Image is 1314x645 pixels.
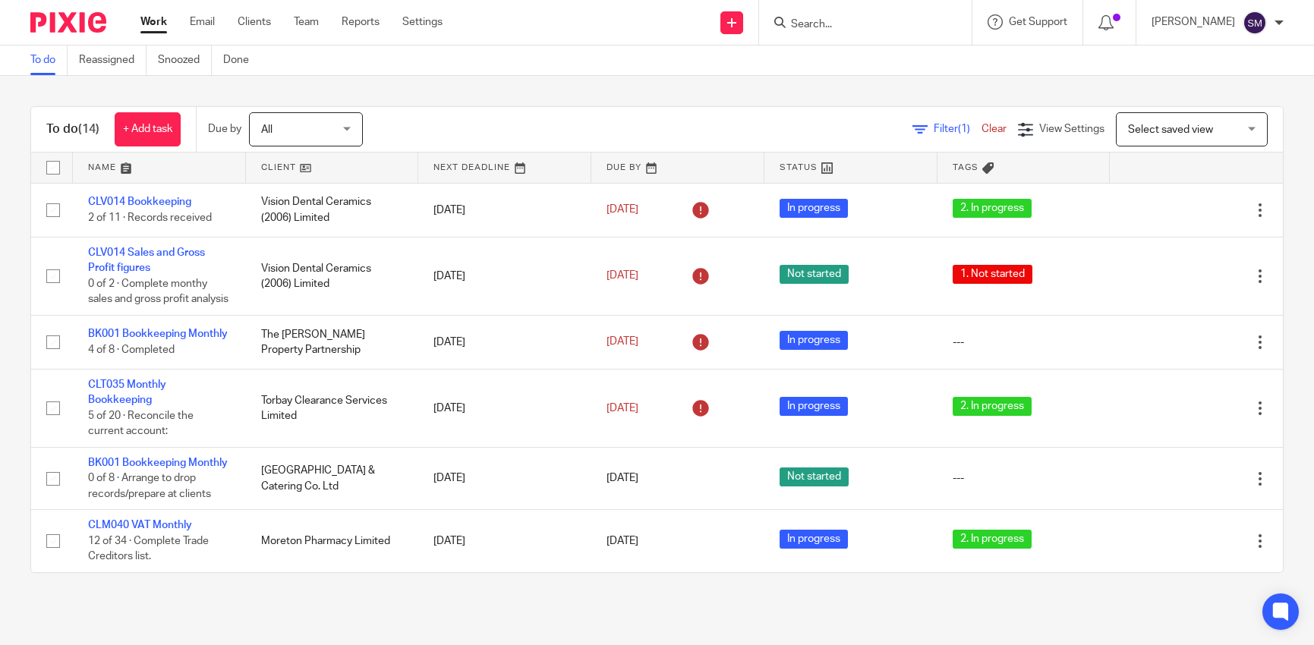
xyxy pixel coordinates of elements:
a: Team [294,14,319,30]
td: [DATE] [418,315,591,369]
a: Clients [238,14,271,30]
span: 4 of 8 · Completed [88,345,175,355]
a: Reports [342,14,380,30]
span: 2. In progress [953,397,1032,416]
span: In progress [780,199,848,218]
span: 12 of 34 · Complete Trade Creditors list. [88,536,209,562]
td: [DATE] [418,447,591,509]
span: 0 of 8 · Arrange to drop records/prepare at clients [88,473,211,499]
img: Pixie [30,12,106,33]
a: BK001 Bookkeeping Monthly [88,329,228,339]
span: 0 of 2 · Complete monthy sales and gross profit analysis [88,278,228,305]
td: The [PERSON_NAME] Property Partnership [246,315,419,369]
div: --- [953,335,1095,350]
span: In progress [780,331,848,350]
span: Get Support [1009,17,1067,27]
td: [GEOGRAPHIC_DATA] & Catering Co. Ltd [246,447,419,509]
a: Snoozed [158,46,212,75]
span: [DATE] [607,337,638,348]
span: [DATE] [607,205,638,216]
p: Due by [208,121,241,137]
span: 5 of 20 · Reconcile the current account: [88,411,194,437]
span: 2. In progress [953,199,1032,218]
span: In progress [780,397,848,416]
a: + Add task [115,112,181,146]
td: Vision Dental Ceramics (2006) Limited [246,183,419,237]
td: [DATE] [418,510,591,572]
span: [DATE] [607,536,638,546]
span: 2 of 11 · Records received [88,212,212,223]
span: (14) [78,123,99,135]
span: (1) [958,124,970,134]
div: --- [953,470,1095,486]
span: [DATE] [607,271,638,282]
td: Moreton Pharmacy Limited [246,510,419,572]
a: Work [140,14,167,30]
a: CLV014 Sales and Gross Profit figures [88,247,205,273]
span: Tags [953,163,978,171]
h1: To do [46,121,99,137]
span: Not started [780,265,849,284]
span: [DATE] [607,474,638,484]
a: Clear [982,124,1007,134]
a: Reassigned [79,46,147,75]
a: BK001 Bookkeeping Monthly [88,458,228,468]
span: Not started [780,467,849,486]
span: [DATE] [607,403,638,414]
a: CLV014 Bookkeeping [88,197,191,207]
span: In progress [780,530,848,549]
a: CLT035 Monthly Bookkeeping [88,379,166,405]
td: [DATE] [418,237,591,315]
span: View Settings [1039,124,1104,134]
p: [PERSON_NAME] [1152,14,1235,30]
a: Done [223,46,260,75]
input: Search [789,18,926,32]
td: [DATE] [418,370,591,448]
span: All [261,124,273,135]
td: [DATE] [418,183,591,237]
span: 1. Not started [953,265,1032,284]
a: CLM040 VAT Monthly [88,520,192,530]
span: Select saved view [1128,124,1213,135]
a: Email [190,14,215,30]
img: svg%3E [1243,11,1267,35]
a: To do [30,46,68,75]
span: Filter [934,124,982,134]
a: Settings [402,14,443,30]
td: Vision Dental Ceramics (2006) Limited [246,237,419,315]
span: 2. In progress [953,530,1032,549]
td: Torbay Clearance Services Limited [246,370,419,448]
